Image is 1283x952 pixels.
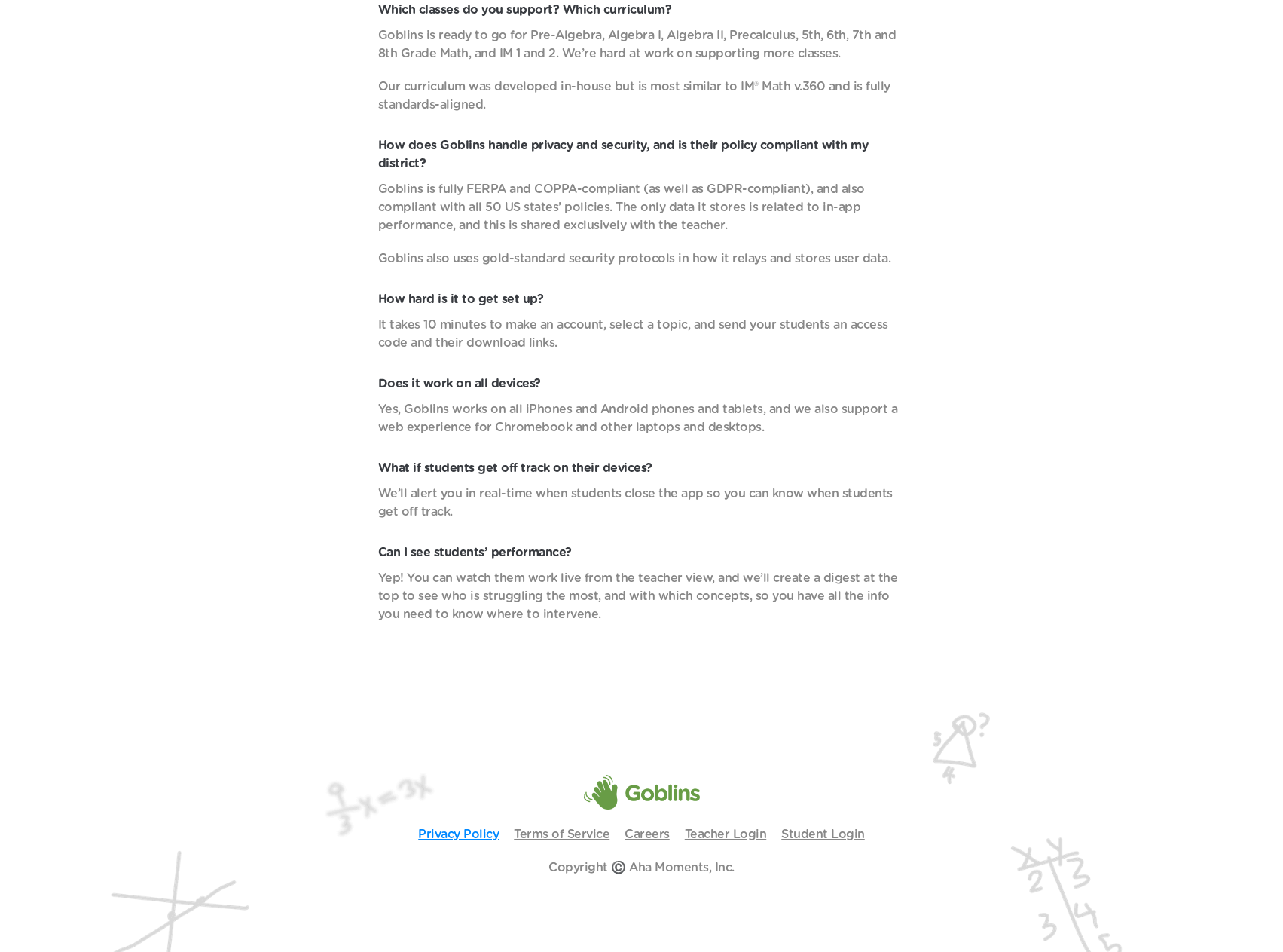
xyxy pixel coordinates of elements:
a: Terms of Service [514,828,609,840]
p: How does Goblins handle privacy and security, and is their policy compliant with my district? [378,136,906,173]
p: Our curriculum was developed in-house but is most similar to IM® Math v.360 and is fully standard... [378,78,906,114]
a: Privacy Policy [418,828,499,840]
p: Which classes do you support? Which curriculum? [378,1,906,19]
p: We’ll alert you in real-time when students close the app so you can know when students get off tr... [378,485,906,521]
p: What if students get off track on their devices? [378,459,906,477]
p: Yes, Goblins works on all iPhones and Android phones and tablets, and we also support a web exper... [378,400,906,436]
a: Teacher Login [685,828,767,840]
p: Does it work on all devices? [378,375,906,393]
p: Can I see students’ performance? [378,543,906,562]
p: Goblins is fully FERPA and COPPA-compliant (as well as GDPR-compliant), and also compliant with a... [378,180,906,234]
p: Yep! You can watch them work live from the teacher view, and we’ll create a digest at the top to ... [378,569,906,623]
a: Careers [625,828,670,840]
p: How hard is it to get set up? [378,290,906,308]
p: Goblins is ready to go for Pre-Algebra, Algebra I, Algebra II, Precalculus, 5th, 6th, 7th and 8th... [378,26,906,63]
p: Copyright ©️ Aha Moments, Inc. [548,859,735,877]
a: Student Login [781,828,865,840]
p: Goblins also uses gold-standard security protocols in how it relays and stores user data. [378,249,906,268]
p: It takes 10 minutes to make an account, select a topic, and send your students an access code and... [378,316,906,352]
